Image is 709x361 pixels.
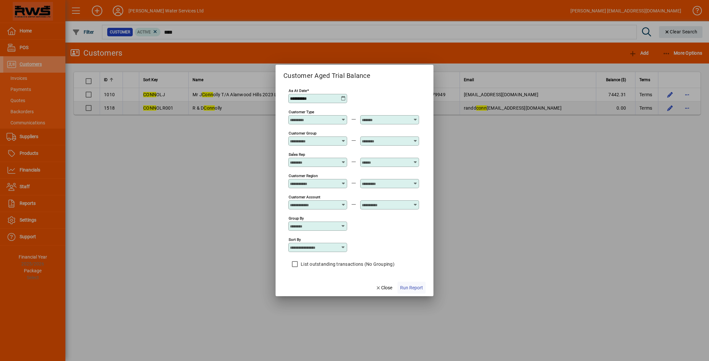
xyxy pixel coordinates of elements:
[400,284,423,291] span: Run Report
[397,282,426,294] button: Run Report
[289,131,316,135] mat-label: Customer Group
[289,152,305,157] mat-label: Sales Rep
[289,173,318,178] mat-label: Customer Region
[299,261,395,267] label: List outstanding transactions (No Grouping)
[289,110,314,114] mat-label: Customer Type
[289,88,307,93] mat-label: As at Date
[373,282,395,294] button: Close
[376,284,393,291] span: Close
[276,65,378,81] h2: Customer Aged Trial Balance
[289,237,301,242] mat-label: Sort by
[289,216,304,221] mat-label: Group by
[289,195,320,199] mat-label: Customer Account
